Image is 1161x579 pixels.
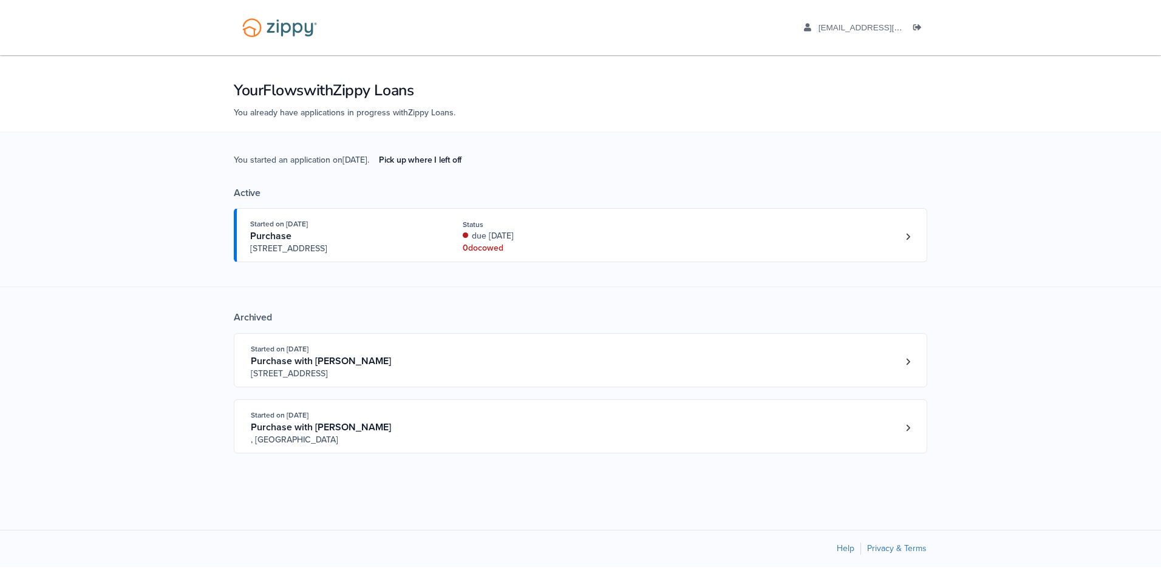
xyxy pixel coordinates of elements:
[899,228,917,246] a: Loan number 4206677
[463,230,625,242] div: due [DATE]
[250,230,291,242] span: Purchase
[899,353,917,371] a: Loan number 4197546
[819,23,958,32] span: s.dorsey5@hotmail.com
[899,419,917,437] a: Loan number 4196537
[234,399,927,453] a: Open loan 4196537
[913,23,927,35] a: Log out
[251,355,391,367] span: Purchase with [PERSON_NAME]
[234,311,927,323] div: Archived
[251,345,308,353] span: Started on [DATE]
[463,242,625,254] div: 0 doc owed
[234,107,455,118] span: You already have applications in progress with Zippy Loans .
[251,434,436,446] span: , [GEOGRAPHIC_DATA]
[234,208,927,262] a: Open loan 4206677
[804,23,958,35] a: edit profile
[234,12,325,43] img: Logo
[251,368,436,380] span: [STREET_ADDRESS]
[250,243,435,255] span: [STREET_ADDRESS]
[234,187,927,199] div: Active
[837,543,854,554] a: Help
[251,411,308,419] span: Started on [DATE]
[867,543,927,554] a: Privacy & Terms
[234,333,927,387] a: Open loan 4197546
[369,150,471,170] a: Pick up where I left off
[250,220,308,228] span: Started on [DATE]
[463,219,625,230] div: Status
[251,421,391,433] span: Purchase with [PERSON_NAME]
[234,154,471,187] span: You started an application on [DATE] .
[234,80,927,101] h1: Your Flows with Zippy Loans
